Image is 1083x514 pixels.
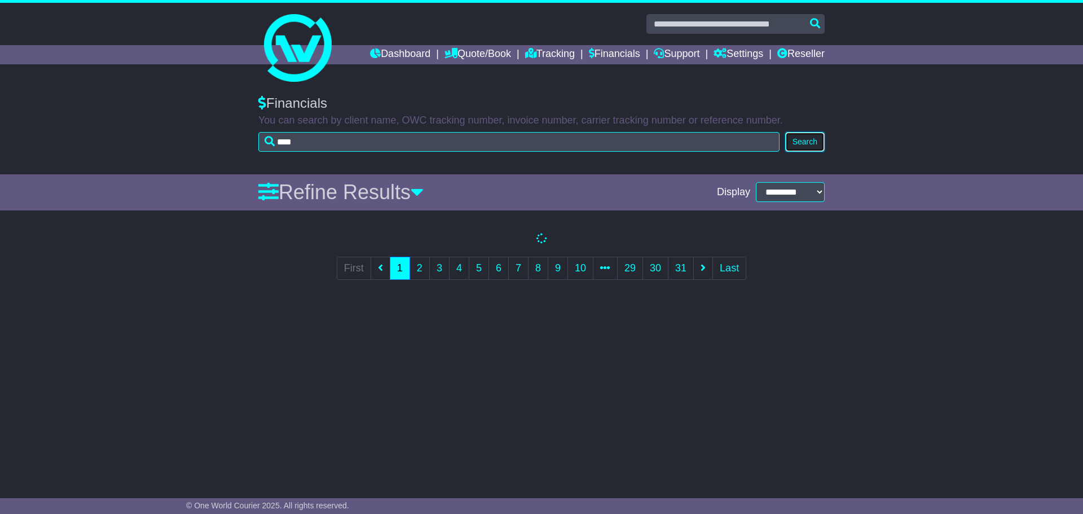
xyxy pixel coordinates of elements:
button: Search [785,132,825,152]
a: 9 [548,257,568,280]
div: Financials [258,95,825,112]
a: Settings [714,45,763,64]
a: 7 [508,257,529,280]
a: 31 [668,257,694,280]
a: Financials [589,45,640,64]
a: Refine Results [258,181,424,204]
a: 6 [488,257,509,280]
a: 10 [567,257,593,280]
a: 8 [528,257,548,280]
span: Display [717,186,750,199]
a: 2 [410,257,430,280]
a: Quote/Book [444,45,511,64]
a: Reseller [777,45,825,64]
a: 29 [617,257,643,280]
a: 3 [429,257,450,280]
a: Support [654,45,699,64]
a: 1 [390,257,410,280]
a: 30 [642,257,668,280]
p: You can search by client name, OWC tracking number, invoice number, carrier tracking number or re... [258,115,825,127]
a: Dashboard [370,45,430,64]
span: © One World Courier 2025. All rights reserved. [186,501,349,510]
a: 4 [449,257,469,280]
a: Tracking [525,45,575,64]
a: 5 [469,257,489,280]
a: Last [712,257,746,280]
